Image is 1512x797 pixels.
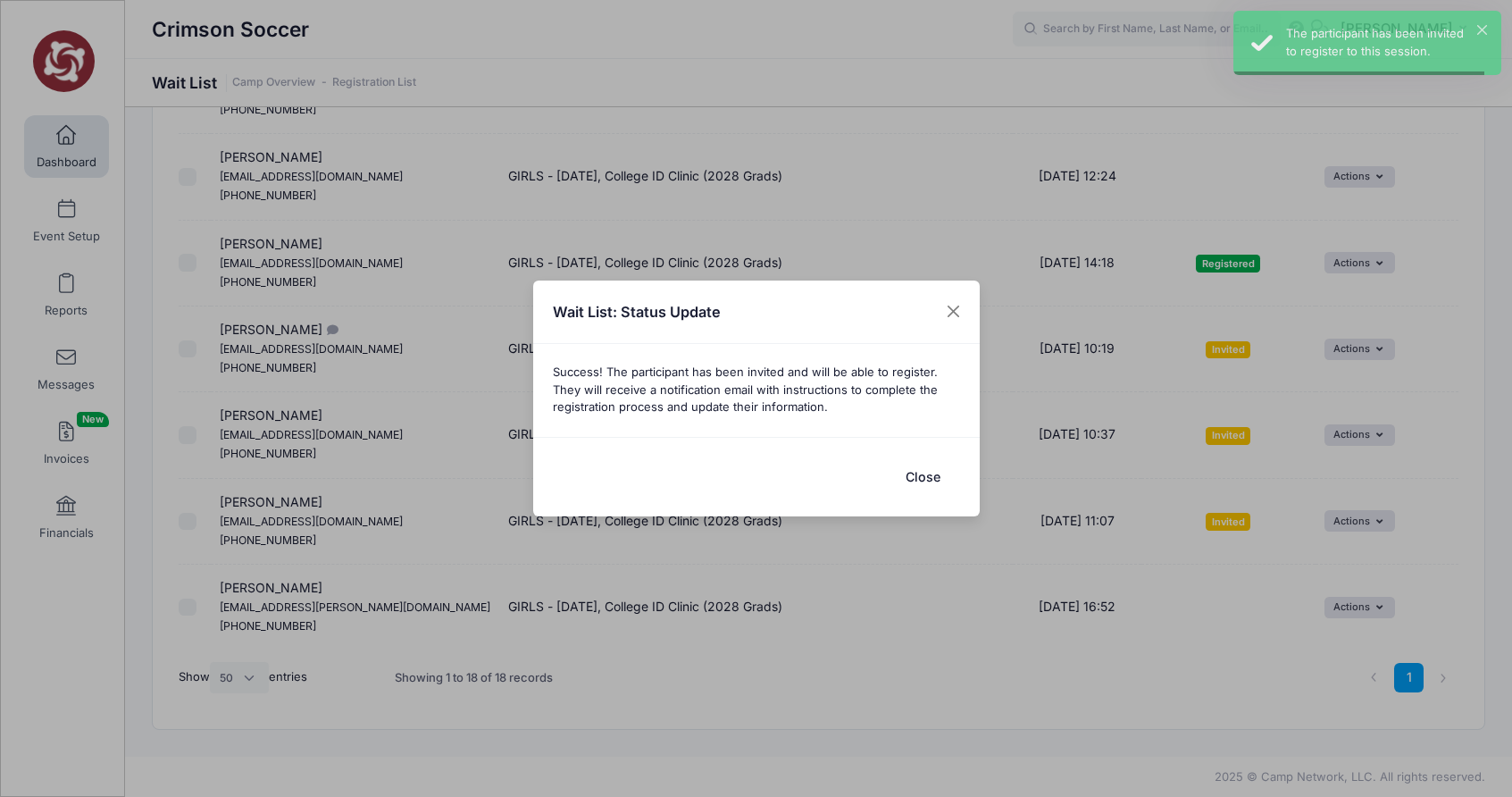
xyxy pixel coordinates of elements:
button: Close [888,457,959,496]
h4: Wait List: Status Update [553,301,721,323]
div: The participant has been invited to register to this session. [1286,25,1487,60]
button: × [1477,25,1487,35]
div: Success! The participant has been invited and will be able to register. They will receive a notif... [533,344,980,437]
button: Close [937,296,969,328]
